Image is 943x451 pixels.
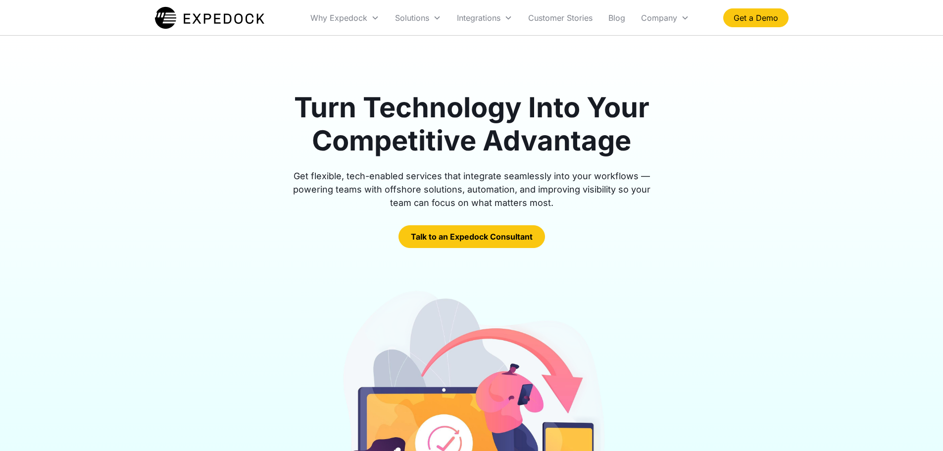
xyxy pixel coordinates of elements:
a: Blog [600,1,633,35]
div: Get flexible, tech-enabled services that integrate seamlessly into your workflows — powering team... [282,169,662,209]
div: Company [633,1,697,35]
a: Talk to an Expedock Consultant [398,225,545,248]
div: Solutions [395,13,429,23]
h1: Turn Technology Into Your Competitive Advantage [282,91,662,157]
div: Solutions [387,1,449,35]
a: Get a Demo [723,8,789,27]
img: Expedock Logo [155,5,264,30]
div: Why Expedock [310,13,367,23]
a: Customer Stories [520,1,600,35]
div: Integrations [449,1,520,35]
div: Integrations [457,13,500,23]
div: Company [641,13,677,23]
div: Why Expedock [302,1,387,35]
